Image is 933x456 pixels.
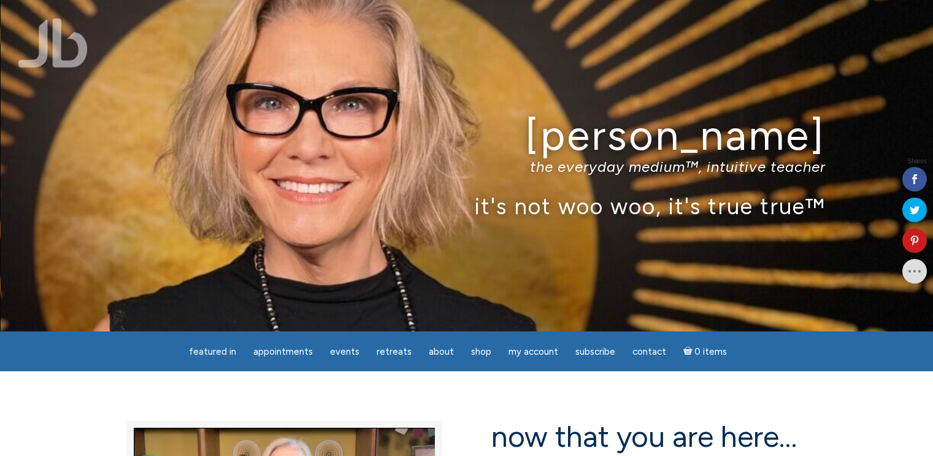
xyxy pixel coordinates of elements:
[182,340,244,364] a: featured in
[323,340,367,364] a: Events
[421,340,461,364] a: About
[694,347,727,357] span: 0 items
[18,18,88,68] img: Jamie Butler. The Everyday Medium
[575,346,615,357] span: Subscribe
[676,339,735,364] a: Cart0 items
[632,346,666,357] span: Contact
[491,420,807,453] h2: now that you are here…
[108,193,826,219] p: it's not woo woo, it's true true™
[568,340,623,364] a: Subscribe
[369,340,419,364] a: Retreats
[683,346,695,357] i: Cart
[330,346,359,357] span: Events
[108,158,826,176] p: the everyday medium™, intuitive teacher
[246,340,320,364] a: Appointments
[509,346,558,357] span: My Account
[625,340,674,364] a: Contact
[429,346,454,357] span: About
[253,346,313,357] span: Appointments
[108,112,826,158] h1: [PERSON_NAME]
[907,158,927,164] span: Shares
[377,346,412,357] span: Retreats
[464,340,499,364] a: Shop
[189,346,236,357] span: featured in
[471,346,491,357] span: Shop
[501,340,566,364] a: My Account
